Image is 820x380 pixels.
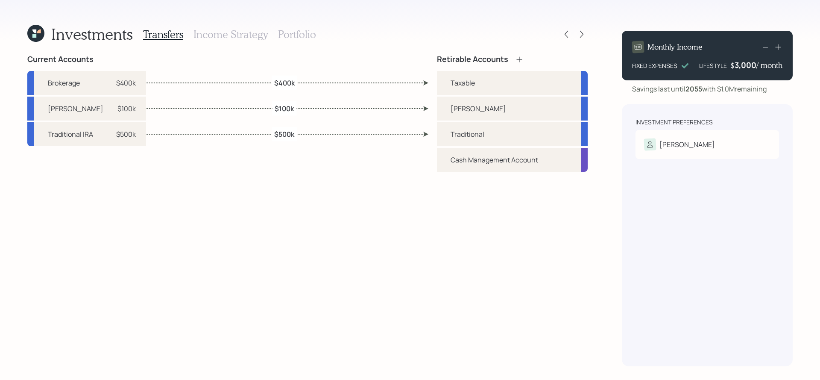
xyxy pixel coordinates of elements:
[451,155,538,165] div: Cash Management Account
[659,139,715,150] div: [PERSON_NAME]
[48,103,103,114] div: [PERSON_NAME]
[735,60,756,70] div: 3,000
[48,78,80,88] div: Brokerage
[635,118,713,127] div: Investment Preferences
[451,78,475,88] div: Taxable
[756,61,782,70] h4: / month
[274,129,294,138] label: $500k
[451,129,484,139] div: Traditional
[685,84,702,94] b: 2055
[730,61,735,70] h4: $
[117,103,136,114] div: $100k
[193,28,268,41] h3: Income Strategy
[116,129,136,139] div: $500k
[647,42,703,52] h4: Monthly Income
[699,61,727,70] div: LIFESTYLE
[632,61,677,70] div: FIXED EXPENSES
[27,55,94,64] h4: Current Accounts
[48,129,93,139] div: Traditional IRA
[116,78,136,88] div: $400k
[275,103,294,113] label: $100k
[274,78,295,87] label: $400k
[632,84,767,94] div: Savings last until with $1.0M remaining
[437,55,508,64] h4: Retirable Accounts
[451,103,506,114] div: [PERSON_NAME]
[278,28,316,41] h3: Portfolio
[143,28,183,41] h3: Transfers
[51,25,133,43] h1: Investments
